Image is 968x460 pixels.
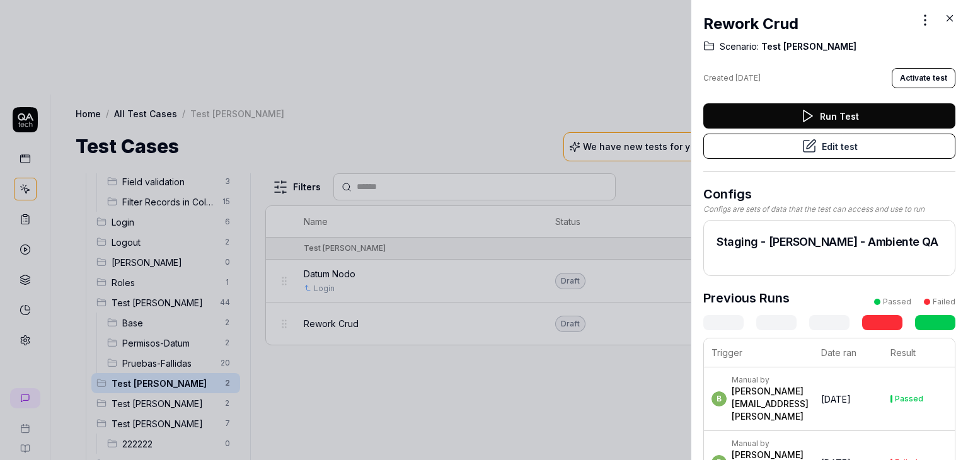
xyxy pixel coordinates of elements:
h3: Previous Runs [703,289,790,308]
span: Scenario: [720,40,759,53]
th: Trigger [704,338,814,367]
div: Manual by [732,439,809,449]
div: Passed [895,395,923,403]
button: Activate test [892,68,955,88]
div: Passed [883,296,911,308]
button: Edit test [703,134,955,159]
div: Manual by [732,375,809,385]
div: Configs are sets of data that the test can access and use to run [703,204,955,215]
h2: Rework Crud [703,13,798,35]
time: [DATE] [735,73,761,83]
h3: Configs [703,185,955,204]
div: Created [703,72,761,84]
div: Failed [933,296,955,308]
button: Run Test [703,103,955,129]
span: Test [PERSON_NAME] [759,40,856,53]
h2: Staging - [PERSON_NAME] - Ambiente QA [717,233,942,250]
span: b [712,391,727,406]
th: Date ran [814,338,883,367]
div: [PERSON_NAME][EMAIL_ADDRESS][PERSON_NAME] [732,385,809,423]
th: Result [883,338,955,367]
time: [DATE] [821,394,851,405]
